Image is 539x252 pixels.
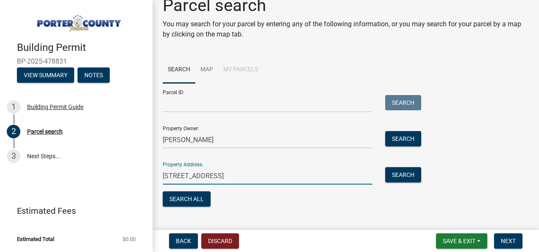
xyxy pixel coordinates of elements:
div: 2 [7,125,20,138]
span: Save & Exit [443,238,475,244]
button: Search [385,131,421,146]
span: Next [501,238,516,244]
wm-modal-confirm: Summary [17,72,74,79]
span: $0.00 [122,236,136,242]
div: Building Permit Guide [27,104,83,110]
span: Back [176,238,191,244]
button: Notes [78,67,110,83]
button: Next [494,233,522,249]
p: You may search for your parcel by entering any of the following information, or you may search fo... [163,19,529,39]
img: Porter County, Indiana [17,9,139,33]
a: Estimated Fees [7,202,139,219]
a: Map [195,56,218,84]
button: Save & Exit [436,233,487,249]
div: 3 [7,149,20,163]
a: Search [163,56,195,84]
button: Back [169,233,198,249]
span: BP-2025-478831 [17,57,136,65]
div: Parcel search [27,129,63,134]
div: 1 [7,100,20,114]
button: Search [385,167,421,182]
button: Discard [201,233,239,249]
h4: Building Permit [17,42,146,54]
button: Search [385,95,421,110]
span: Estimated Total [17,236,54,242]
wm-modal-confirm: Notes [78,72,110,79]
button: Search All [163,191,211,207]
button: View Summary [17,67,74,83]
